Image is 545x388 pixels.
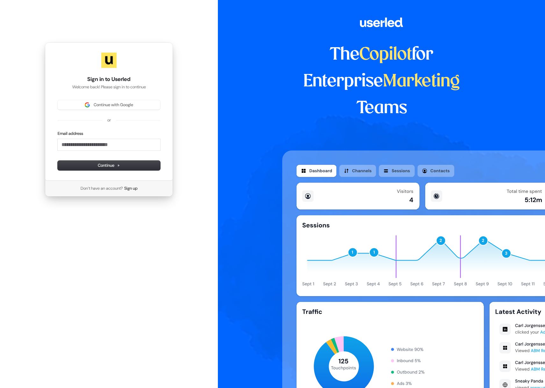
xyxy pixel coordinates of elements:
[58,84,160,90] p: Welcome back! Please sign in to continue
[359,47,412,63] span: Copilot
[85,102,90,107] img: Sign in with Google
[58,100,160,110] button: Sign in with GoogleContinue with Google
[282,41,481,122] h1: The for Enterprise Teams
[81,186,123,191] span: Don’t have an account?
[383,73,460,90] span: Marketing
[58,131,83,136] label: Email address
[58,76,160,83] h1: Sign in to Userled
[124,186,138,191] a: Sign up
[101,53,117,68] img: Userled
[107,117,111,123] p: or
[98,163,120,168] span: Continue
[58,161,160,170] button: Continue
[94,102,133,108] span: Continue with Google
